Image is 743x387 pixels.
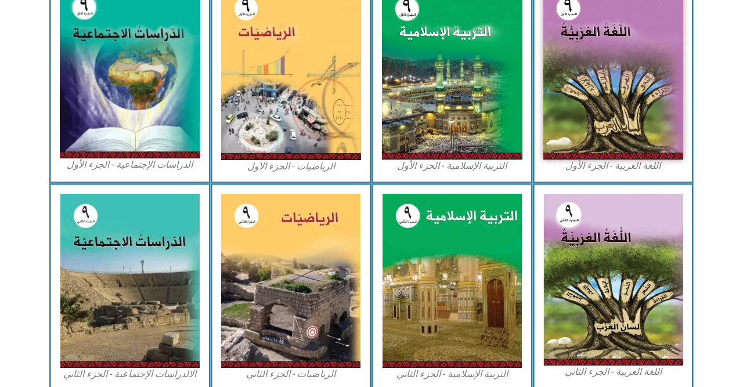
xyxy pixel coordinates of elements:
figcaption: الرياضيات - الجزء الثاني [221,368,362,381]
figcaption: اللغة العربية - الجزء الأول​ [543,160,684,172]
figcaption: الدراسات الإجتماعية - الجزء الأول​ [60,158,200,171]
figcaption: التربية الإسلامية - الجزء الأول [382,160,522,172]
figcaption: اللغة العربية - الجزء الثاني [543,366,684,378]
figcaption: التربية الإسلامية - الجزء الثاني [382,368,522,381]
figcaption: الرياضيات - الجزء الأول​ [221,160,362,173]
figcaption: الالدراسات الإجتماعية - الجزء الثاني [60,368,200,381]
